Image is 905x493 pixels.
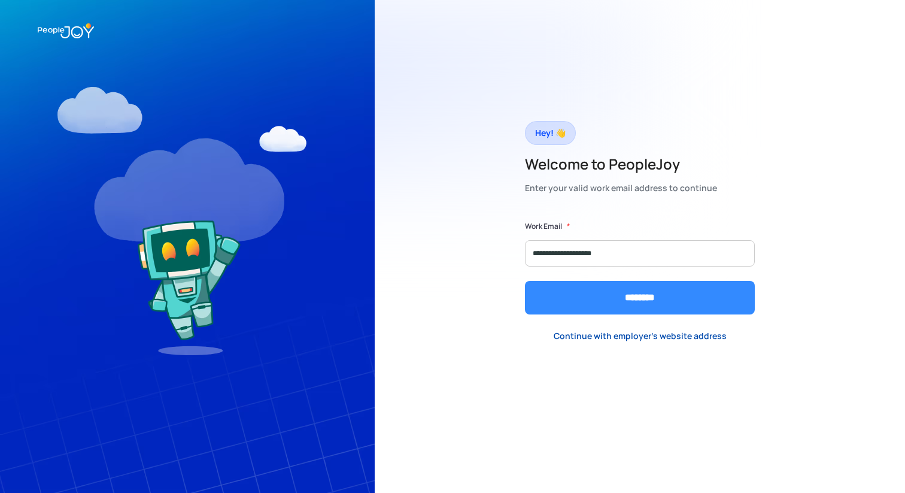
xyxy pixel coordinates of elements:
[525,180,717,196] div: Enter your valid work email address to continue
[544,323,736,348] a: Continue with employer's website address
[525,220,562,232] label: Work Email
[525,220,755,314] form: Form
[554,330,727,342] div: Continue with employer's website address
[535,125,566,141] div: Hey! 👋
[525,155,717,174] h2: Welcome to PeopleJoy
